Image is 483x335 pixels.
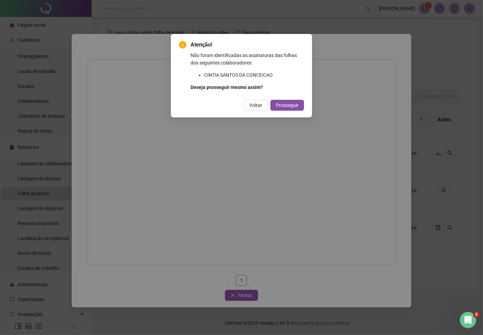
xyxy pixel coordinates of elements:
span: exclamation-circle [179,41,186,49]
li: CINTIA SANTOS DA CONCEICAO [204,71,304,79]
strong: Deseja prosseguir mesmo assim? [191,85,263,90]
iframe: Intercom live chat [460,312,476,328]
span: Voltar [249,101,262,109]
span: 2 [474,312,479,317]
p: Não foram identificadas as assinaturas das folhas dos seguintes colaboradores: [191,52,304,67]
span: Atenção! [191,41,304,49]
button: Prosseguir [270,100,304,111]
span: Prosseguir [276,101,299,109]
button: Voltar [244,100,268,111]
